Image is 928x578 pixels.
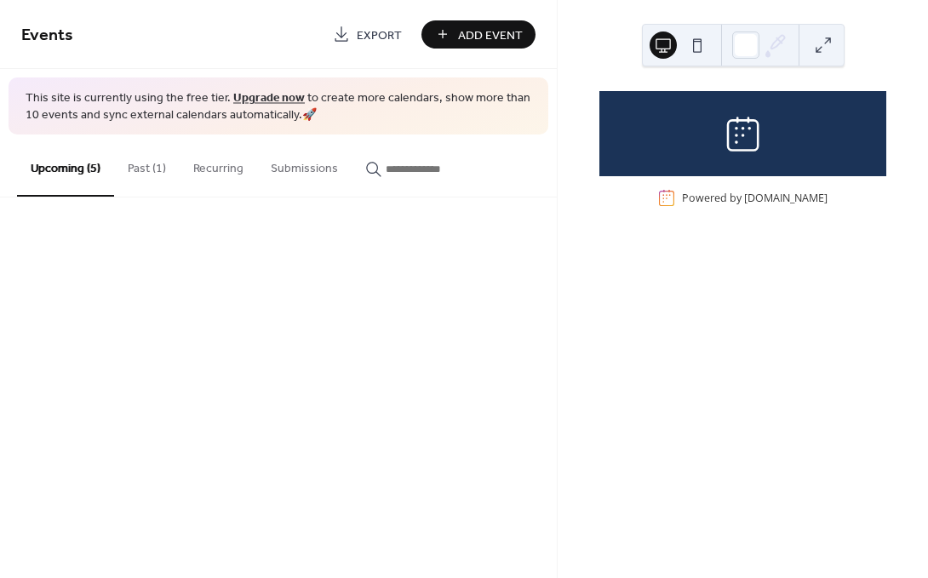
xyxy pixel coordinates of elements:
[17,134,114,197] button: Upcoming (5)
[682,191,828,205] div: Powered by
[21,19,73,52] span: Events
[421,20,536,49] button: Add Event
[233,87,305,110] a: Upgrade now
[180,134,257,195] button: Recurring
[744,191,828,205] a: [DOMAIN_NAME]
[26,90,531,123] span: This site is currently using the free tier. to create more calendars, show more than 10 events an...
[458,26,523,44] span: Add Event
[357,26,402,44] span: Export
[114,134,180,195] button: Past (1)
[257,134,352,195] button: Submissions
[320,20,415,49] a: Export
